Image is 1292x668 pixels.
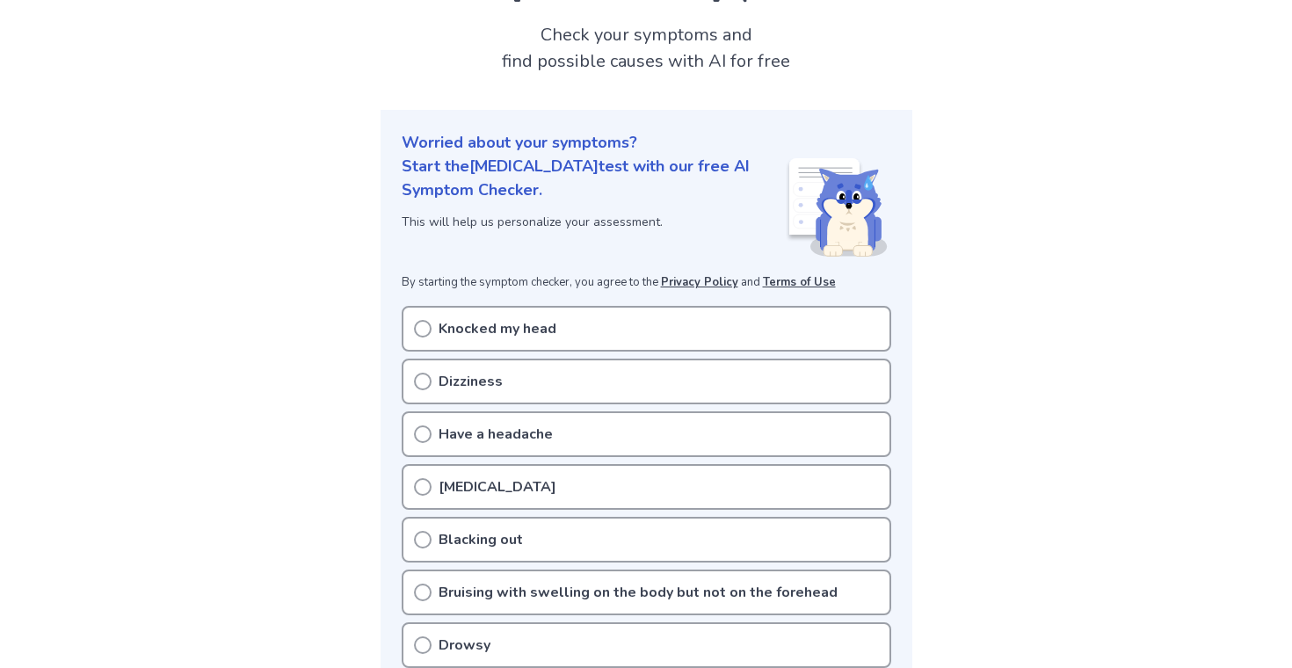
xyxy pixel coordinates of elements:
[439,635,490,656] p: Drowsy
[402,213,786,231] p: This will help us personalize your assessment.
[661,274,738,290] a: Privacy Policy
[763,274,836,290] a: Terms of Use
[786,158,888,257] img: Shiba
[402,131,891,155] p: Worried about your symptoms?
[381,22,912,75] h2: Check your symptoms and find possible causes with AI for free
[439,424,553,445] p: Have a headache
[439,476,556,497] p: [MEDICAL_DATA]
[439,582,838,603] p: Bruising with swelling on the body but not on the forehead
[439,529,523,550] p: Blacking out
[439,371,503,392] p: Dizziness
[402,155,786,202] p: Start the [MEDICAL_DATA] test with our free AI Symptom Checker.
[402,274,891,292] p: By starting the symptom checker, you agree to the and
[439,318,556,339] p: Knocked my head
